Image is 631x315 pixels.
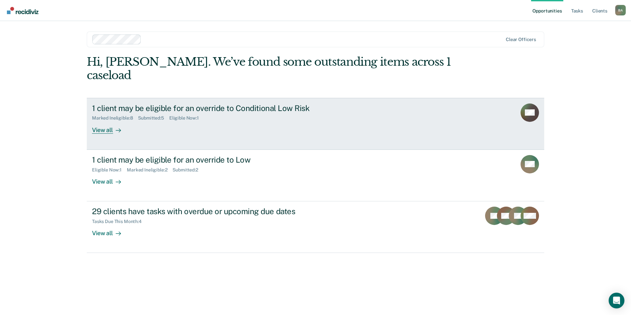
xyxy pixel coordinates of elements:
div: 1 client may be eligible for an override to Low [92,155,323,165]
div: B A [615,5,626,15]
div: 29 clients have tasks with overdue or upcoming due dates [92,207,323,216]
div: View all [92,121,129,134]
div: 1 client may be eligible for an override to Conditional Low Risk [92,103,323,113]
div: Hi, [PERSON_NAME]. We’ve found some outstanding items across 1 caseload [87,55,453,82]
div: Submitted : 5 [138,115,169,121]
a: 1 client may be eligible for an override to Conditional Low RiskMarked Ineligible:8Submitted:5Eli... [87,98,544,150]
div: Open Intercom Messenger [609,293,624,308]
div: Tasks Due This Month : 4 [92,219,147,224]
div: Submitted : 2 [173,167,203,173]
div: View all [92,172,129,185]
a: 29 clients have tasks with overdue or upcoming due datesTasks Due This Month:4View all [87,201,544,253]
div: Eligible Now : 1 [92,167,127,173]
a: 1 client may be eligible for an override to LowEligible Now:1Marked Ineligible:2Submitted:2View all [87,150,544,201]
button: Profile dropdown button [615,5,626,15]
img: Recidiviz [7,7,38,14]
div: Eligible Now : 1 [169,115,204,121]
div: Clear officers [506,37,536,42]
div: Marked Ineligible : 2 [127,167,173,173]
div: View all [92,224,129,237]
div: Marked Ineligible : 8 [92,115,138,121]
